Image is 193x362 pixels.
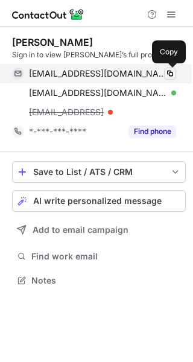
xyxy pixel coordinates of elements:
div: Sign in to view [PERSON_NAME]’s full profile [12,49,186,60]
span: [EMAIL_ADDRESS] [29,107,104,118]
button: Add to email campaign [12,219,186,241]
img: ContactOut v5.3.10 [12,7,84,22]
span: Notes [31,275,181,286]
span: Find work email [31,251,181,262]
div: Save to List / ATS / CRM [33,167,165,177]
span: Add to email campaign [33,225,128,235]
button: Reveal Button [128,125,176,138]
div: [PERSON_NAME] [12,36,93,48]
button: save-profile-one-click [12,161,186,183]
button: AI write personalized message [12,190,186,212]
button: Find work email [12,248,186,265]
span: [EMAIL_ADDRESS][DOMAIN_NAME] [29,68,167,79]
button: Notes [12,272,186,289]
span: [EMAIL_ADDRESS][DOMAIN_NAME] [29,87,167,98]
span: AI write personalized message [33,196,162,206]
